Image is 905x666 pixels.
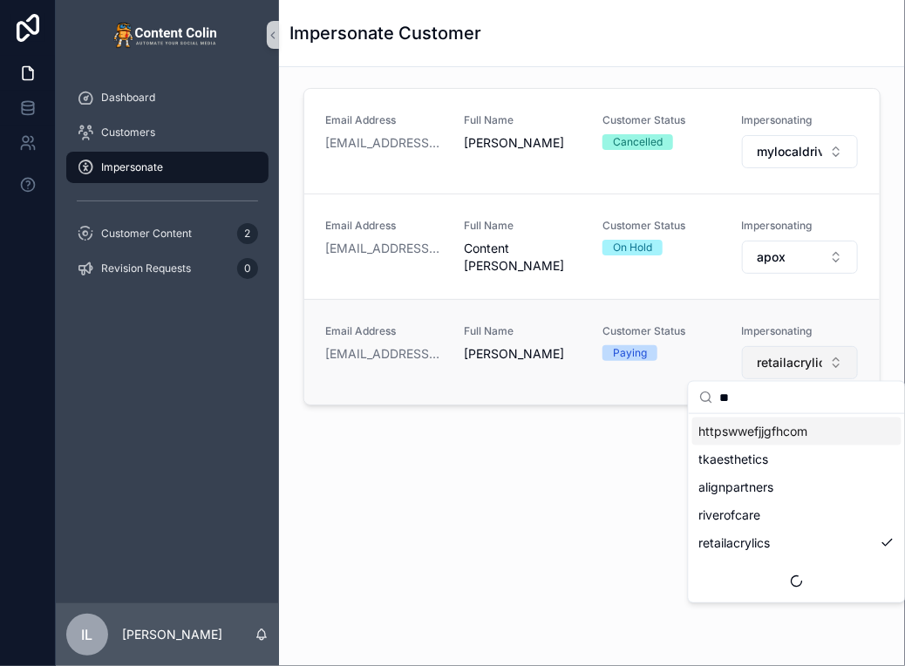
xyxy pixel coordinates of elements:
span: Customer Content [101,227,192,241]
a: Revision Requests0 [66,253,269,284]
span: tkaesthetics [699,451,769,468]
span: retailacrylics [699,534,771,552]
button: Select Button [742,346,858,379]
span: Email Address [325,324,443,338]
span: IL [82,624,93,645]
span: Customer Status [602,324,720,338]
a: Dashboard [66,82,269,113]
span: httpswwefjjgfhcom [699,423,808,440]
div: 2 [237,223,258,244]
a: Customer Content2 [66,218,269,249]
div: Suggestions [689,414,905,602]
span: retailacrylics [757,354,822,371]
div: Cancelled [613,134,663,150]
span: Customers [101,126,155,139]
span: Impersonating [741,324,859,338]
div: On Hold [613,240,652,255]
span: Revision Requests [101,262,191,275]
span: [PERSON_NAME] [464,345,582,363]
a: Impersonate [66,152,269,183]
img: App logo [113,21,221,49]
span: Full Name [464,113,582,127]
span: Impersonating [741,219,859,233]
h1: Impersonate Customer [289,21,481,45]
p: [PERSON_NAME] [122,626,222,643]
a: [EMAIL_ADDRESS][DOMAIN_NAME] [325,240,443,257]
span: alignpartners [699,479,774,496]
span: Dashboard [101,91,155,105]
span: Impersonate [101,160,163,174]
a: Customers [66,117,269,148]
span: Full Name [464,219,582,233]
button: Select Button [742,135,858,168]
div: Paying [613,345,647,361]
a: [EMAIL_ADDRESS][DOMAIN_NAME] [325,134,443,152]
div: scrollable content [56,70,279,307]
a: [EMAIL_ADDRESS][DOMAIN_NAME] [325,345,443,363]
span: [PERSON_NAME] [464,134,582,152]
span: Email Address [325,219,443,233]
span: riverofcare [699,506,761,524]
div: 0 [237,258,258,279]
span: Full Name [464,324,582,338]
span: Customer Status [602,113,720,127]
span: apox [757,248,786,266]
span: mylocaldrivers [757,143,822,160]
span: Content [PERSON_NAME] [464,240,582,275]
button: Select Button [742,241,858,274]
span: Impersonating [741,113,859,127]
span: Email Address [325,113,443,127]
span: Customer Status [602,219,720,233]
